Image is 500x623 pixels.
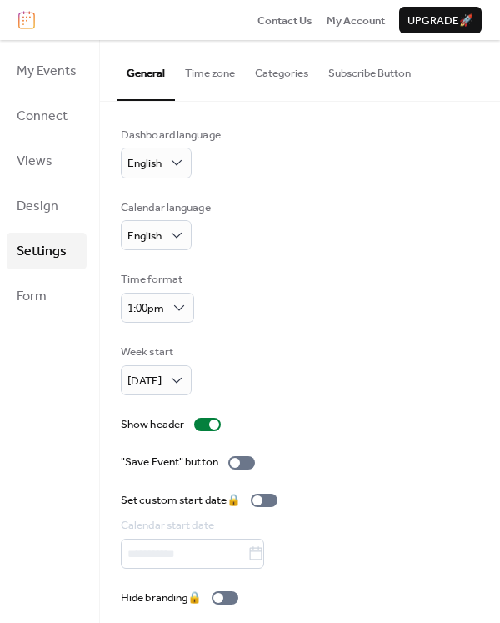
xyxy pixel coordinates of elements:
div: Calendar language [121,199,211,216]
a: Settings [7,233,87,269]
span: Contact Us [257,13,312,29]
a: Form [7,278,87,314]
span: Settings [17,239,67,265]
a: My Account [327,12,385,28]
span: Connect [17,103,67,130]
span: Upgrade 🚀 [407,13,473,29]
div: Time format [121,271,191,288]
a: Views [7,143,87,179]
img: logo [18,11,35,29]
div: Week start [121,344,188,360]
a: Contact Us [257,12,312,28]
span: Form [17,284,47,310]
span: 1:00pm [127,298,164,319]
span: My Account [327,13,385,29]
div: "Save Event" button [121,454,218,470]
button: Subscribe Button [318,40,421,98]
span: Views [17,148,52,175]
a: Connect [7,98,87,134]
span: Design [17,193,58,220]
button: General [117,40,175,100]
div: Dashboard language [121,127,221,143]
button: Time zone [175,40,245,98]
div: Show header [121,416,184,433]
span: English [127,153,162,174]
button: Categories [245,40,318,98]
button: Upgrade🚀 [399,7,482,33]
a: Design [7,188,87,224]
span: My Events [17,58,77,85]
span: English [127,225,162,247]
span: [DATE] [127,370,162,392]
a: My Events [7,53,87,89]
